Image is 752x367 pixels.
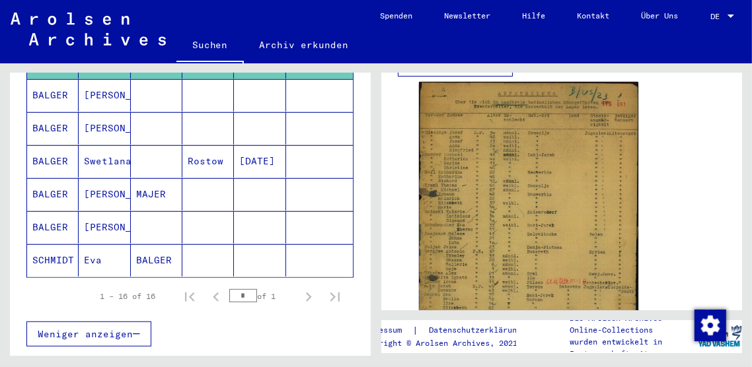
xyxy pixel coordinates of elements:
mat-cell: BALGER [27,178,79,211]
button: Weniger anzeigen [26,321,151,347]
span: DE [710,12,725,21]
a: Datenschutzerklärung [418,323,537,337]
div: of 1 [229,290,295,302]
img: Arolsen_neg.svg [11,13,166,46]
mat-cell: Swetlana [79,145,130,178]
mat-cell: BALGER [131,244,182,277]
mat-cell: Rostow [182,145,234,178]
mat-cell: [DATE] [234,145,285,178]
p: Copyright © Arolsen Archives, 2021 [360,337,537,349]
a: Impressum [360,323,412,337]
mat-cell: BALGER [27,112,79,145]
mat-cell: BALGER [27,145,79,178]
a: Archiv erkunden [244,29,365,61]
div: Zustimmung ändern [694,309,726,341]
mat-cell: SCHMIDT [27,244,79,277]
div: | [360,323,537,337]
button: Next page [295,283,322,310]
button: Last page [322,283,348,310]
p: Die Arolsen Archives Online-Collections [570,312,697,336]
button: First page [176,283,203,310]
img: Zustimmung ändern [695,310,726,341]
span: Weniger anzeigen [38,328,133,340]
mat-cell: MAJER [131,178,182,211]
mat-cell: Eva [79,244,130,277]
a: Suchen [176,29,244,63]
mat-cell: [PERSON_NAME] [79,112,130,145]
button: Previous page [203,283,229,310]
mat-cell: [PERSON_NAME] [79,79,130,112]
mat-cell: BALGER [27,211,79,244]
mat-cell: BALGER [27,79,79,112]
mat-cell: [PERSON_NAME] [79,178,130,211]
p: wurden entwickelt in Partnerschaft mit [570,336,697,360]
div: 1 – 16 of 16 [100,290,155,302]
mat-cell: [PERSON_NAME] [79,211,130,244]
